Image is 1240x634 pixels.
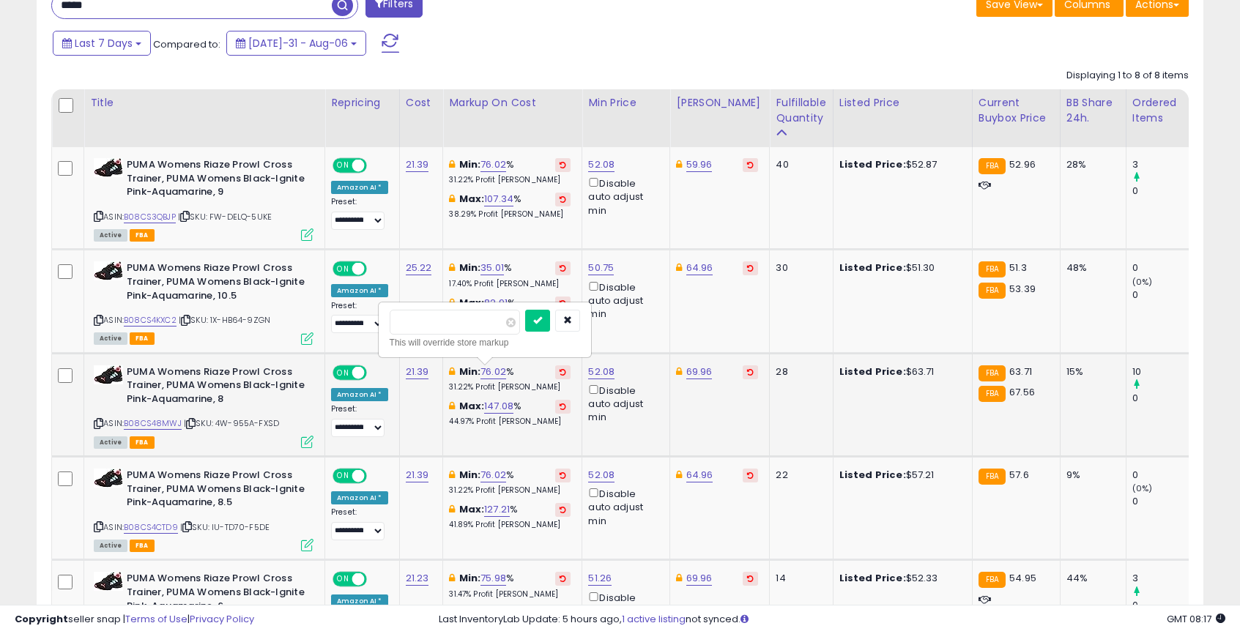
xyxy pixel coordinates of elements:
[588,485,658,528] div: Disable auto adjust min
[979,283,1006,299] small: FBA
[1066,95,1120,126] div: BB Share 24h.
[124,417,182,430] a: B08CS48MWJ
[449,175,571,185] p: 31.22% Profit [PERSON_NAME]
[439,613,1225,627] div: Last InventoryLab Update: 5 hours ago, not synced.
[459,261,481,275] b: Min:
[979,95,1054,126] div: Current Buybox Price
[334,470,352,482] span: ON
[459,296,485,310] b: Max:
[1009,385,1035,399] span: 67.56
[331,197,388,230] div: Preset:
[1066,365,1115,378] div: 15%
[75,36,133,51] span: Last 7 Days
[776,261,821,275] div: 30
[1066,261,1115,275] div: 48%
[449,485,571,496] p: 31.22% Profit [PERSON_NAME]
[449,279,571,289] p: 17.40% Profit [PERSON_NAME]
[459,468,481,482] b: Min:
[365,366,388,378] span: OFF
[124,211,176,223] a: B08CS3QBJP
[334,573,352,586] span: ON
[331,491,388,504] div: Amazon AI *
[449,572,571,599] div: %
[1009,261,1027,275] span: 51.3
[1009,157,1036,171] span: 52.96
[449,209,571,220] p: 38.29% Profit [PERSON_NAME]
[1132,469,1192,482] div: 0
[459,502,485,516] b: Max:
[1009,571,1036,585] span: 54.95
[839,572,961,585] div: $52.33
[480,571,506,586] a: 75.98
[178,211,272,223] span: | SKU: FW-DELQ-5UKE
[1066,572,1115,585] div: 44%
[90,95,319,111] div: Title
[776,158,821,171] div: 40
[94,572,123,591] img: 41WFIV3EfOL._SL40_.jpg
[686,468,713,482] a: 64.96
[588,382,658,425] div: Disable auto adjust min
[686,157,713,172] a: 59.96
[839,365,961,378] div: $63.71
[776,365,821,378] div: 28
[1009,282,1036,296] span: 53.39
[979,469,1006,485] small: FBA
[839,365,906,378] b: Listed Price:
[406,365,429,379] a: 21.39
[979,158,1006,174] small: FBA
[459,365,481,378] b: Min:
[449,417,571,427] p: 44.97% Profit [PERSON_NAME]
[331,284,388,297] div: Amazon AI *
[443,89,582,147] th: The percentage added to the cost of goods (COGS) that forms the calculator for Min & Max prices.
[1167,612,1225,626] span: 2025-08-14 08:17 GMT
[979,386,1006,402] small: FBA
[94,540,127,552] span: All listings currently available for purchase on Amazon
[686,261,713,275] a: 64.96
[449,469,571,496] div: %
[15,613,254,627] div: seller snap | |
[331,388,388,401] div: Amazon AI *
[390,335,580,350] div: This will override store markup
[248,36,348,51] span: [DATE]-31 - Aug-06
[449,520,571,530] p: 41.89% Profit [PERSON_NAME]
[365,573,388,586] span: OFF
[365,160,388,172] span: OFF
[1132,495,1192,508] div: 0
[449,261,571,288] div: %
[406,157,429,172] a: 21.39
[1132,482,1153,494] small: (0%)
[1132,261,1192,275] div: 0
[484,192,513,206] a: 107.34
[839,571,906,585] b: Listed Price:
[124,314,177,327] a: B08CS4KXC2
[1132,365,1192,378] div: 10
[53,31,151,56] button: Last 7 Days
[127,469,305,513] b: PUMA Womens Riaze Prowl Cross Trainer, PUMA Womens Black-Ignite Pink-Aquamarine, 8.5
[588,157,615,172] a: 52.08
[130,332,155,345] span: FBA
[334,263,352,275] span: ON
[686,571,713,586] a: 69.96
[190,612,254,626] a: Privacy Policy
[484,296,508,310] a: 82.91
[622,612,686,626] a: 1 active listing
[449,503,571,530] div: %
[331,95,393,111] div: Repricing
[334,366,352,378] span: ON
[1066,158,1115,171] div: 28%
[480,365,506,379] a: 76.02
[226,31,366,56] button: [DATE]-31 - Aug-06
[127,261,305,306] b: PUMA Womens Riaze Prowl Cross Trainer, PUMA Womens Black-Ignite Pink-Aquamarine, 10.5
[776,469,821,482] div: 22
[1132,184,1192,198] div: 0
[1066,469,1115,482] div: 9%
[127,572,305,616] b: PUMA Womens Riaze Prowl Cross Trainer, PUMA Womens Black-Ignite Pink-Aquamarine, 6
[1132,158,1192,171] div: 3
[130,540,155,552] span: FBA
[588,365,615,379] a: 52.08
[1132,95,1186,126] div: Ordered Items
[180,521,270,533] span: | SKU: IU-TD70-F5DE
[94,158,123,177] img: 41WFIV3EfOL._SL40_.jpg
[94,229,127,242] span: All listings currently available for purchase on Amazon
[979,572,1006,588] small: FBA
